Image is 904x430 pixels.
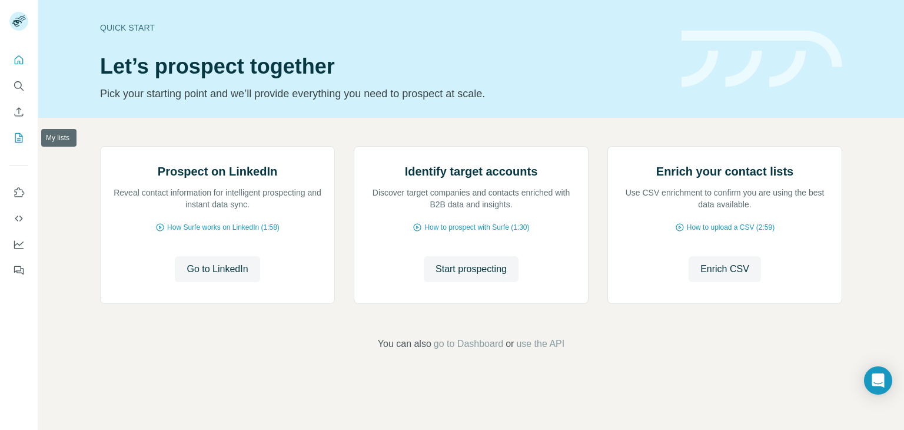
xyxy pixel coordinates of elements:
span: Start prospecting [436,262,507,276]
p: Pick your starting point and we’ll provide everything you need to prospect at scale. [100,85,667,102]
h2: Identify target accounts [405,163,538,180]
button: go to Dashboard [434,337,503,351]
button: Use Surfe API [9,208,28,229]
h2: Prospect on LinkedIn [158,163,277,180]
h2: Enrich your contact lists [656,163,793,180]
button: use the API [516,337,564,351]
span: Go to LinkedIn [187,262,248,276]
button: Feedback [9,260,28,281]
span: Enrich CSV [700,262,749,276]
button: Enrich CSV [689,256,761,282]
button: Start prospecting [424,256,519,282]
button: Use Surfe on LinkedIn [9,182,28,203]
span: You can also [378,337,431,351]
p: Reveal contact information for intelligent prospecting and instant data sync. [112,187,323,210]
button: Quick start [9,49,28,71]
span: How to upload a CSV (2:59) [687,222,775,233]
button: Dashboard [9,234,28,255]
span: How Surfe works on LinkedIn (1:58) [167,222,280,233]
img: banner [682,31,842,88]
span: How to prospect with Surfe (1:30) [424,222,529,233]
button: My lists [9,127,28,148]
p: Discover target companies and contacts enriched with B2B data and insights. [366,187,576,210]
h1: Let’s prospect together [100,55,667,78]
div: Quick start [100,22,667,34]
p: Use CSV enrichment to confirm you are using the best data available. [620,187,830,210]
button: Enrich CSV [9,101,28,123]
button: Go to LinkedIn [175,256,260,282]
span: or [506,337,514,351]
button: Search [9,75,28,97]
div: Open Intercom Messenger [864,366,892,395]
